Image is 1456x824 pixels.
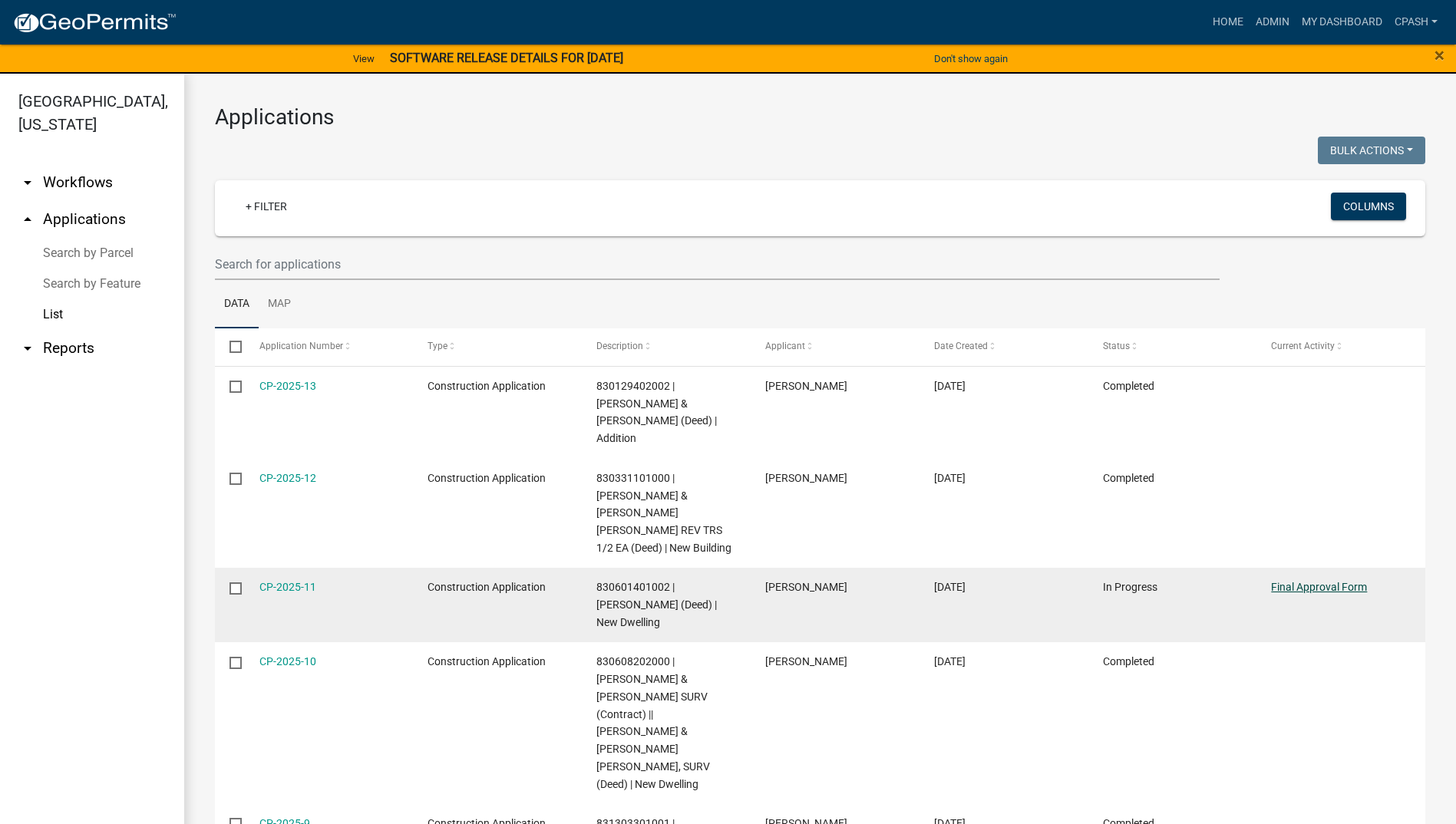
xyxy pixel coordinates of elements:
datatable-header-cell: Select [215,328,244,365]
i: arrow_drop_down [18,173,37,192]
a: CP-2025-11 [259,581,316,593]
span: 09/10/2025 [934,380,966,392]
span: Construction Application [428,655,546,667]
datatable-header-cell: Applicant [751,328,919,365]
span: Completed [1103,655,1154,667]
button: Bulk Actions [1318,137,1425,164]
h3: Applications [215,104,1425,130]
span: 830608202000 | GAUL, CHRISTOPHER M & SARA K SURV (Contract) || GROSS, DALE & ANNA MAE, SURV (Deed... [596,655,710,789]
span: In Progress [1103,581,1157,593]
input: Search for applications [215,249,1220,280]
span: 07/17/2025 [934,581,966,593]
datatable-header-cell: Status [1088,328,1256,365]
a: Map [259,280,300,329]
span: Construction Application [428,581,546,593]
a: cpash [1388,8,1444,37]
span: Cindy Pash [765,581,847,593]
a: CP-2025-10 [259,655,316,667]
a: CP-2025-13 [259,380,316,392]
datatable-header-cell: Application Number [244,328,413,365]
span: Completed [1103,472,1154,484]
i: arrow_drop_down [18,339,37,358]
span: Cindy Pash [765,655,847,667]
button: Close [1435,46,1444,64]
span: Description [596,341,643,351]
span: Current Activity [1271,341,1335,351]
span: Date Created [934,341,988,351]
span: Applicant [765,341,805,351]
i: arrow_drop_up [18,210,37,229]
strong: SOFTWARE RELEASE DETAILS FOR [DATE] [390,51,623,65]
a: Final Approval Form [1271,581,1367,593]
datatable-header-cell: Current Activity [1256,328,1425,365]
a: + Filter [233,193,299,220]
datatable-header-cell: Type [413,328,582,365]
span: Application Number [259,341,343,351]
span: 830601401002 | SONDERMAN, JEFFREY A (Deed) | New Dwelling [596,581,717,628]
a: Home [1207,8,1250,37]
span: 830129402002 | ROBINSON, LUKE R & AMY L SURV (Deed) | Addition [596,380,717,444]
button: Columns [1331,193,1406,220]
span: Completed [1103,380,1154,392]
a: Data [215,280,259,329]
span: Construction Application [428,472,546,484]
a: CP-2025-12 [259,472,316,484]
span: 08/26/2025 [934,472,966,484]
a: My Dashboard [1296,8,1388,37]
span: 830331101000 | BLUM, GARY CHARLES & ANN MARIE REV TRS 1/2 EA (Deed) | New Building [596,472,731,554]
a: View [347,46,381,71]
span: Construction Application [428,380,546,392]
span: Cindy Pash [765,472,847,484]
datatable-header-cell: Date Created [919,328,1088,365]
datatable-header-cell: Description [582,328,751,365]
button: Don't show again [928,46,1014,71]
span: Status [1103,341,1130,351]
span: × [1435,44,1444,66]
a: Admin [1250,8,1296,37]
span: 05/28/2025 [934,655,966,667]
span: Cindy Pash [765,380,847,392]
span: Type [428,341,447,351]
